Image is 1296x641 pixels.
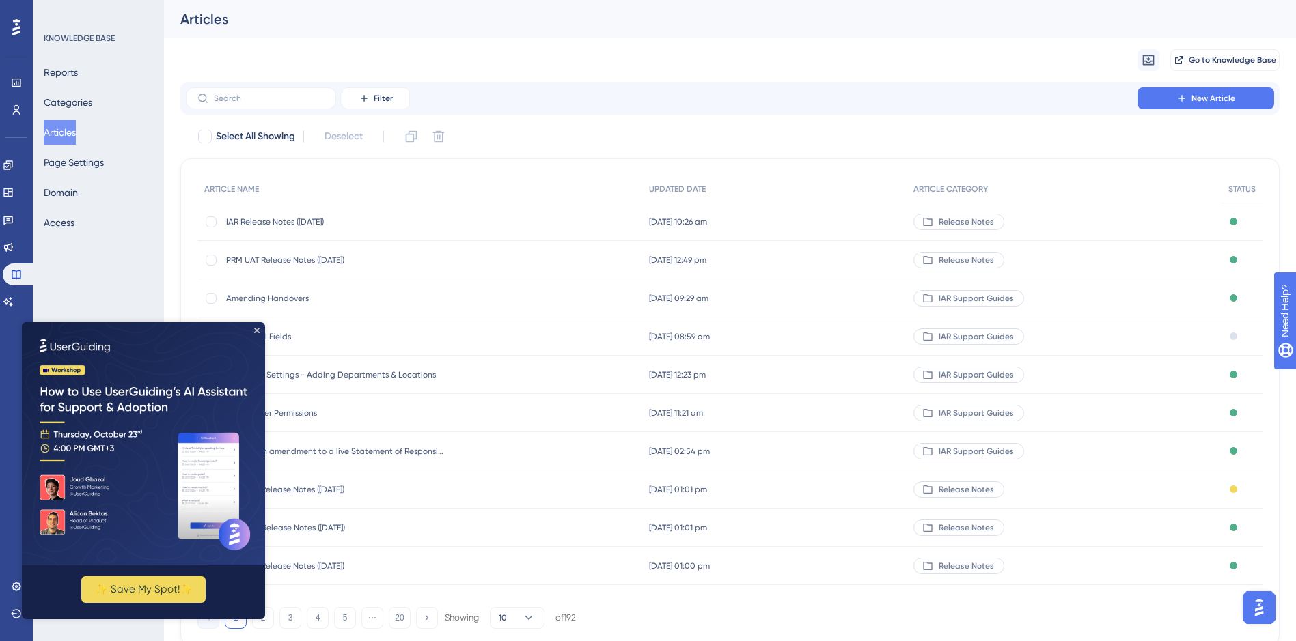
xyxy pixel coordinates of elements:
span: [DATE] 12:49 pm [649,255,706,266]
button: New Article [1138,87,1274,109]
span: Amending Handovers [226,293,445,304]
button: ✨ Save My Spot!✨ [59,254,184,281]
span: Release Notes [939,255,994,266]
span: IAR Support Guides [939,331,1014,342]
span: Release Notes [939,522,994,533]
span: Need Help? [32,3,85,20]
button: Page Settings [44,150,104,175]
span: Go to Knowledge Base [1189,55,1276,66]
span: ARTICLE NAME [204,184,259,195]
div: KNOWLEDGE BASE [44,33,115,44]
input: Search [214,94,325,103]
span: [DATE] 12:23 pm [649,369,706,380]
span: [DATE] 09:29 am [649,293,708,304]
button: Articles [44,120,76,145]
button: Reports [44,60,78,85]
span: UPDATED DATE [649,184,706,195]
span: Select All Showing [216,128,295,145]
span: Filter [374,93,393,104]
span: [DATE] 02:54 pm [649,446,710,457]
button: 20 [389,607,411,629]
div: Articles [180,10,1245,29]
span: Individual Settings - Adding Departments & Locations [226,369,445,380]
span: IAR Support Guides [939,408,1014,418]
span: STATUS [1228,184,1256,195]
button: 10 [490,607,544,629]
span: Deselect [325,128,363,145]
span: Making an amendment to a live Statement of Responsibilities [226,446,445,457]
button: Go to Knowledge Base [1170,49,1280,71]
span: Amend User Permissions [226,408,445,418]
span: IAR Support Guides [939,446,1014,457]
button: Categories [44,90,92,115]
span: PRM UAT Release Notes ([DATE]) [226,560,445,571]
span: Release Notes [939,484,994,495]
div: Showing [445,612,479,624]
span: [DATE] 11:21 am [649,408,703,418]
button: 3 [279,607,301,629]
button: Domain [44,180,78,205]
span: IAR Support Guides [939,293,1014,304]
iframe: UserGuiding AI Assistant Launcher [1239,587,1280,628]
button: 5 [334,607,356,629]
span: [DATE] 01:00 pm [649,560,710,571]
span: Release Notes [939,560,994,571]
span: [DATE] 01:01 pm [649,522,707,533]
span: [DATE] 08:59 am [649,331,710,342]
span: ARTICLE CATEGORY [913,184,988,195]
button: Filter [342,87,410,109]
button: 4 [307,607,329,629]
div: of 192 [555,612,576,624]
span: Release Notes [939,216,994,227]
span: PRM UAT Release Notes ([DATE]) [226,484,445,495]
span: IAR Release Notes ([DATE]) [226,216,445,227]
span: [DATE] 10:26 am [649,216,707,227]
button: Deselect [312,124,375,149]
div: Close Preview [232,5,238,11]
span: New Article [1191,93,1235,104]
button: Access [44,210,74,235]
span: Additional Fields [226,331,445,342]
span: IAR Support Guides [939,369,1014,380]
span: PRM Live Release Notes ([DATE]) [226,522,445,533]
button: ⋯ [361,607,383,629]
span: PRM UAT Release Notes ([DATE]) [226,255,445,266]
span: [DATE] 01:01 pm [649,484,707,495]
span: 10 [499,612,507,623]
